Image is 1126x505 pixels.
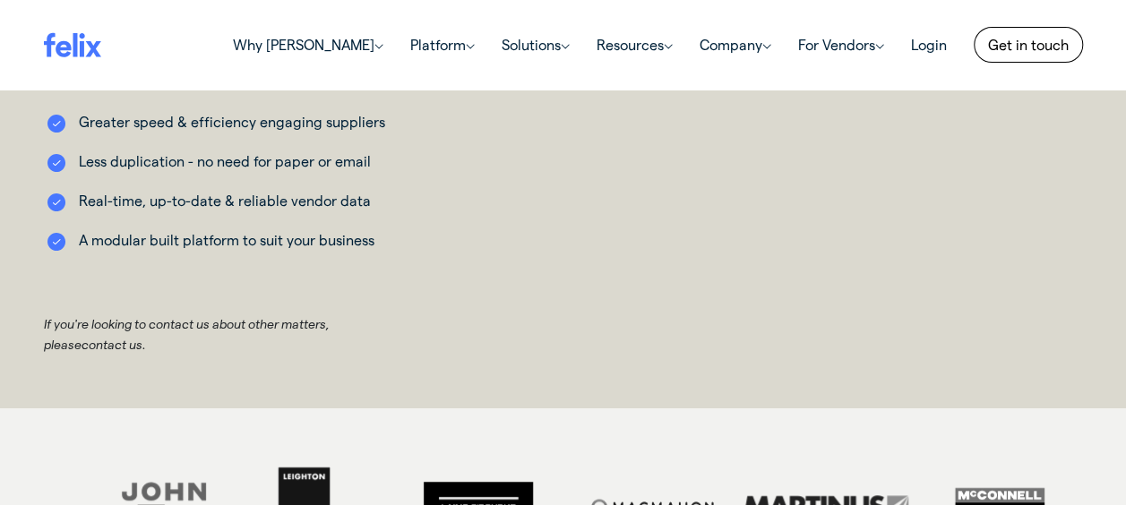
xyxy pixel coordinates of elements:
a: Resources [583,27,686,63]
a: contact us [82,337,142,352]
p: If you're looking to contact us about other matters, please . [44,314,402,355]
a: Company [686,27,785,63]
a: Login [898,27,960,63]
li: Real-time, up-to-date & reliable vendor data [44,190,474,211]
img: felix logo [44,32,101,56]
a: For Vendors [785,27,898,63]
li: A modular built platform to suit your business [44,229,474,251]
a: Solutions [488,27,583,63]
a: Platform [397,27,488,63]
a: Get in touch [974,27,1083,63]
a: Why [PERSON_NAME] [219,27,397,63]
li: Greater speed & efficiency engaging suppliers [44,111,474,133]
li: Less duplication - no need for paper or email [44,150,474,172]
